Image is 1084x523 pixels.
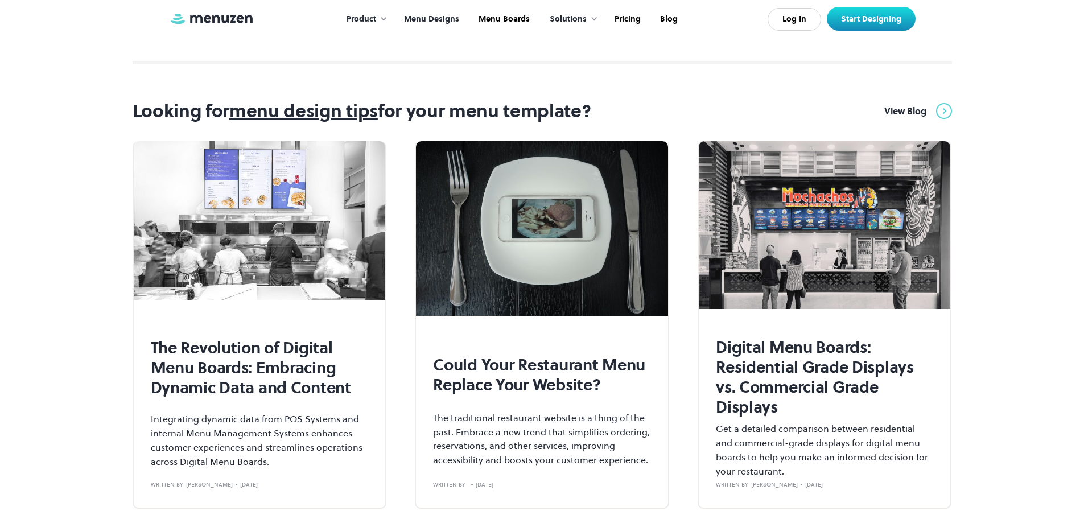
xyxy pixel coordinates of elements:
[751,481,798,488] div: [PERSON_NAME]
[416,141,667,508] a: Could Your Restaurant Menu Replace Your Website?The traditional restaurant website is a thing of ...
[151,412,368,468] p: Integrating dynamic data from POS Systems and internal Menu Management Systems enhances customer ...
[884,101,952,121] a: View Blog
[393,2,468,37] a: Menu Designs
[716,422,933,478] p: Get a detailed comparison between residential and commercial-grade displays for digital menu boar...
[884,105,926,118] div: View Blog
[134,141,385,508] a: The Revolution of Digital Menu Boards: Embracing Dynamic Data and ContentIntegrating dynamic data...
[347,13,376,26] div: Product
[827,7,916,31] a: Start Designing
[538,2,604,37] div: Solutions
[716,481,748,488] div: written by
[768,8,821,31] a: Log In
[468,2,538,37] a: Menu Boards
[433,411,650,467] p: The traditional restaurant website is a thing of the past. Embrace a new trend that simplifies or...
[186,481,233,488] div: [PERSON_NAME]
[604,2,649,37] a: Pricing
[151,481,183,488] div: written by
[151,338,368,398] h2: The Revolution of Digital Menu Boards: Embracing Dynamic Data and Content
[240,481,258,488] div: [DATE]
[550,13,587,26] div: Solutions
[805,481,823,488] div: [DATE]
[133,101,591,121] h2: Looking for for your menu template?
[476,481,493,488] div: [DATE]
[335,2,393,37] div: Product
[433,355,650,395] h2: Could Your Restaurant Menu Replace Your Website?
[699,141,950,508] a: Digital Menu Boards: Residential Grade Displays vs. Commercial Grade DisplaysGet a detailed compa...
[649,2,686,37] a: Blog
[229,98,378,123] a: menu design tips
[433,481,465,488] div: written by
[716,337,933,417] h2: Digital Menu Boards: Residential Grade Displays vs. Commercial Grade Displays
